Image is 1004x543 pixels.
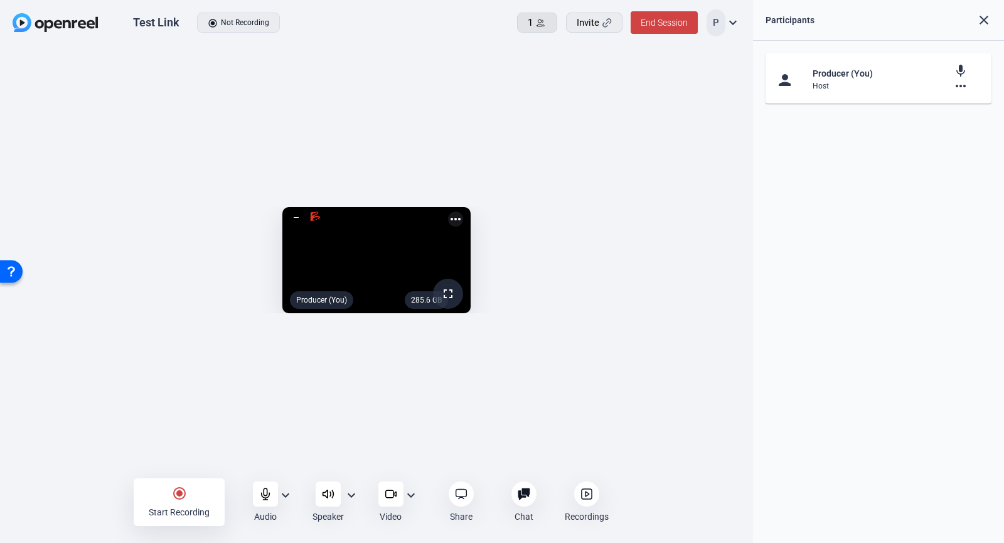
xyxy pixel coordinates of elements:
[631,11,698,34] button: End Session
[813,66,944,81] div: Producer (You)
[441,286,456,301] mat-icon: fullscreen
[310,212,320,224] img: logo
[813,81,944,91] div: Host
[133,15,179,30] div: Test Link
[515,510,533,523] div: Chat
[517,13,557,33] button: 1
[290,291,353,309] div: Producer (You)
[776,71,791,86] mat-icon: person
[149,506,210,519] div: Start Recording
[448,212,463,227] mat-icon: more_horiz
[565,510,609,523] div: Recordings
[766,13,814,28] div: Participants
[707,9,725,36] div: P
[953,78,968,94] mat-icon: more_horiz
[641,18,688,28] span: End Session
[953,63,968,78] mat-icon: mic
[312,510,344,523] div: Speaker
[278,488,293,503] mat-icon: expand_more
[172,486,187,501] mat-icon: radio_button_checked
[450,510,473,523] div: Share
[344,488,359,503] mat-icon: expand_more
[566,13,622,33] button: Invite
[528,16,533,30] span: 1
[13,13,98,32] img: OpenReel logo
[254,510,277,523] div: Audio
[577,16,599,30] span: Invite
[976,13,991,28] mat-icon: close
[405,291,448,309] div: 285.6 GB
[380,510,402,523] div: Video
[725,15,740,30] mat-icon: expand_more
[403,488,419,503] mat-icon: expand_more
